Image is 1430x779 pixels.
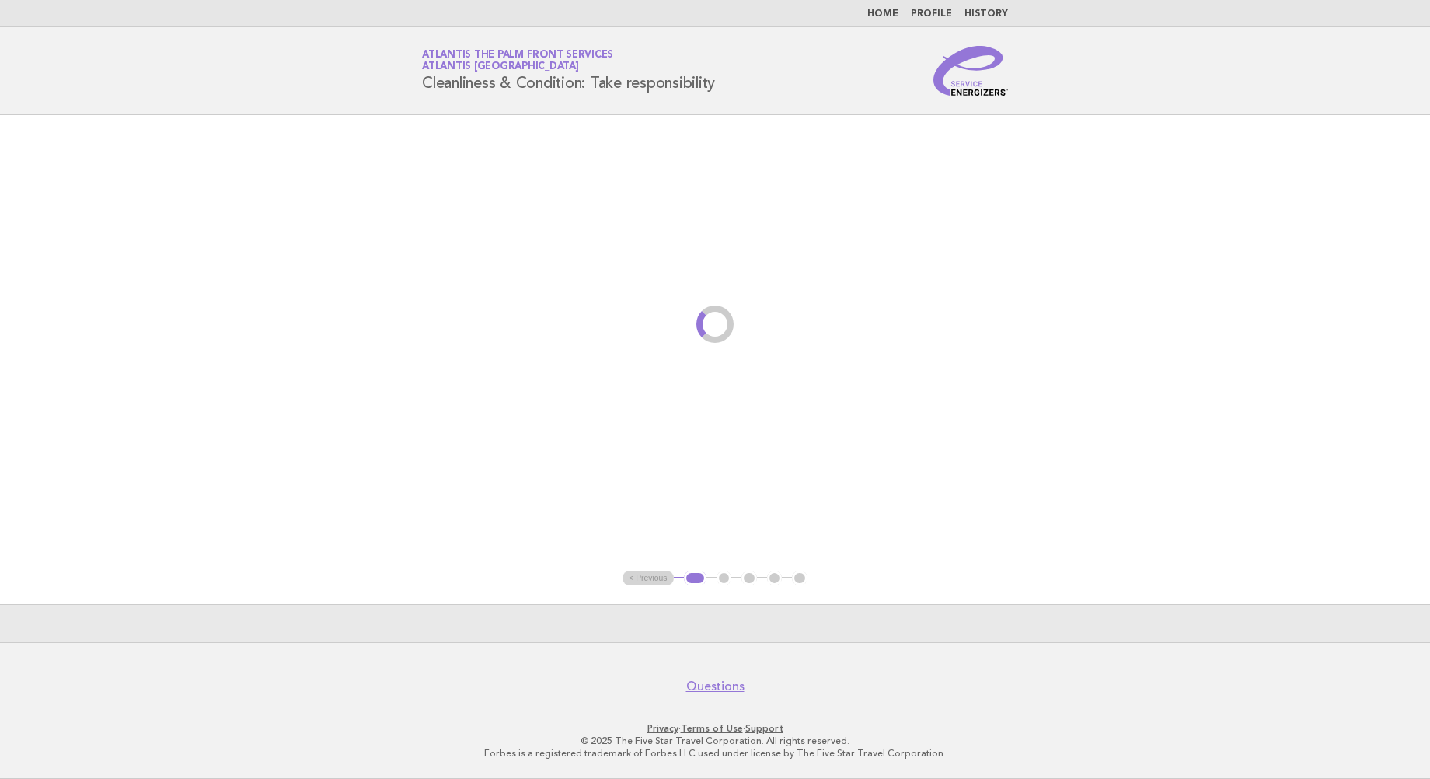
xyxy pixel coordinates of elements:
span: Atlantis [GEOGRAPHIC_DATA] [422,62,579,72]
p: © 2025 The Five Star Travel Corporation. All rights reserved. [239,735,1191,747]
h1: Cleanliness & Condition: Take responsibility [422,51,715,91]
a: Home [867,9,898,19]
a: Support [745,723,783,734]
p: · · [239,722,1191,735]
a: History [964,9,1008,19]
a: Privacy [647,723,678,734]
img: Service Energizers [933,46,1008,96]
a: Terms of Use [681,723,743,734]
a: Atlantis The Palm Front ServicesAtlantis [GEOGRAPHIC_DATA] [422,50,613,72]
p: Forbes is a registered trademark of Forbes LLC used under license by The Five Star Travel Corpora... [239,747,1191,760]
a: Questions [686,679,745,694]
a: Profile [911,9,952,19]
